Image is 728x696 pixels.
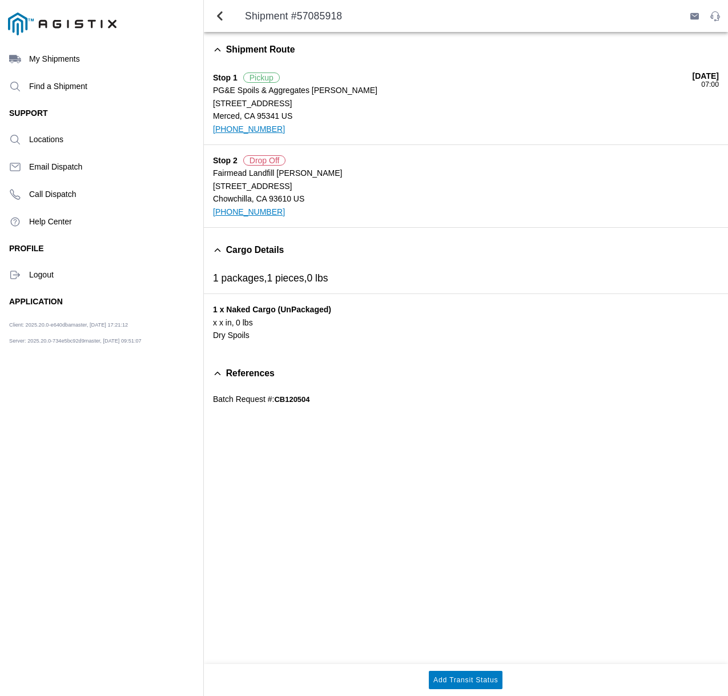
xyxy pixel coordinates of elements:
[9,322,148,334] ion-label: Client: 2025.20.0-e640dba
[213,84,693,96] ion-label: PG&E Spoils & Aggregates [PERSON_NAME]
[29,135,194,144] ion-label: Locations
[213,394,274,403] span: Batch Request #:
[213,110,693,122] ion-label: Merced, CA 95341 US
[29,82,194,91] ion-label: Find a Shipment
[226,245,284,255] span: Cargo Details
[706,7,725,25] ion-button: Support Service
[226,368,275,378] span: References
[213,192,719,205] ion-label: Chowchilla, CA 93610 US
[234,10,684,22] ion-title: Shipment #57085918
[213,329,719,341] ion-label: Dry Spoils
[213,124,285,134] a: [PHONE_NUMBER]
[29,270,194,279] ion-label: Logout
[236,318,253,327] span: 0 LBS
[243,155,286,166] span: Drop Off
[213,73,238,82] span: Stop 1
[274,395,309,403] span: CB120504
[693,81,719,88] div: 07:00
[213,167,719,179] ion-label: Fairmead Landfill [PERSON_NAME]
[213,207,285,216] a: [PHONE_NUMBER]
[29,217,194,226] ion-label: Help Center
[213,272,267,284] span: 1 packages,
[71,322,128,328] span: master, [DATE] 17:21:12
[85,337,142,344] span: master, [DATE] 09:51:07
[243,73,280,83] span: Pickup
[226,45,295,55] span: Shipment Route
[307,272,328,284] span: 0 lbs
[29,162,194,171] ion-label: Email Dispatch
[267,272,307,284] span: 1 pieces,
[213,156,238,165] span: Stop 2
[29,54,194,63] ion-label: My Shipments
[685,7,704,25] ion-button: Send Email
[9,337,148,349] ion-label: Server: 2025.20.0-734e5bc92d9
[429,671,502,689] ion-button: Add Transit Status
[29,190,194,199] ion-label: Call Dispatch
[213,97,693,110] ion-label: [STREET_ADDRESS]
[693,71,719,81] div: [DATE]
[213,180,719,192] ion-label: [STREET_ADDRESS]
[213,303,719,316] ion-label: 1 x Naked Cargo (UnPackaged)
[213,318,234,327] span: x x IN,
